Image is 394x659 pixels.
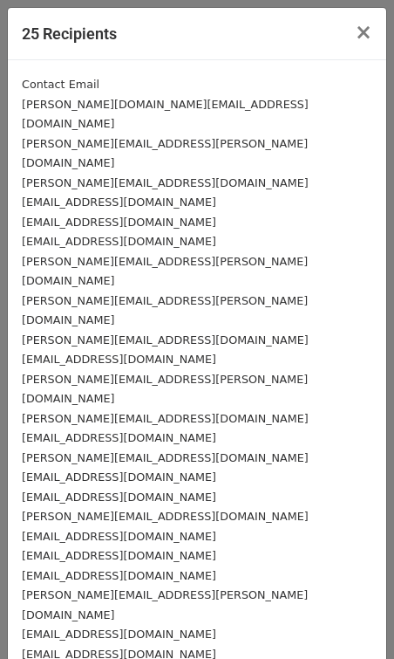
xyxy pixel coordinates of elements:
small: [PERSON_NAME][EMAIL_ADDRESS][DOMAIN_NAME] [22,333,309,347]
h5: 25 Recipients [22,22,117,45]
iframe: Chat Widget [307,575,394,659]
small: [PERSON_NAME][EMAIL_ADDRESS][PERSON_NAME][DOMAIN_NAME] [22,588,308,621]
small: [PERSON_NAME][EMAIL_ADDRESS][PERSON_NAME][DOMAIN_NAME] [22,137,308,170]
small: [PERSON_NAME][EMAIL_ADDRESS][DOMAIN_NAME] [22,176,309,189]
small: [EMAIL_ADDRESS][DOMAIN_NAME] [22,491,216,504]
small: [EMAIL_ADDRESS][DOMAIN_NAME] [22,216,216,229]
small: [EMAIL_ADDRESS][DOMAIN_NAME] [22,431,216,444]
small: [EMAIL_ADDRESS][DOMAIN_NAME] [22,628,216,641]
small: [PERSON_NAME][EMAIL_ADDRESS][PERSON_NAME][DOMAIN_NAME] [22,373,308,406]
small: [PERSON_NAME][EMAIL_ADDRESS][DOMAIN_NAME] [22,412,309,425]
small: [PERSON_NAME][EMAIL_ADDRESS][DOMAIN_NAME] [22,510,309,523]
small: Contact Email [22,78,99,91]
button: Close [341,8,386,57]
small: [PERSON_NAME][DOMAIN_NAME][EMAIL_ADDRESS][DOMAIN_NAME] [22,98,309,131]
small: [EMAIL_ADDRESS][DOMAIN_NAME] [22,530,216,543]
small: [EMAIL_ADDRESS][DOMAIN_NAME] [22,569,216,582]
small: [EMAIL_ADDRESS][DOMAIN_NAME] [22,353,216,366]
small: [EMAIL_ADDRESS][DOMAIN_NAME] [22,196,216,209]
small: [PERSON_NAME][EMAIL_ADDRESS][DOMAIN_NAME] [22,451,309,464]
small: [PERSON_NAME][EMAIL_ADDRESS][PERSON_NAME][DOMAIN_NAME] [22,294,308,327]
small: [PERSON_NAME][EMAIL_ADDRESS][PERSON_NAME][DOMAIN_NAME] [22,255,308,288]
small: [EMAIL_ADDRESS][DOMAIN_NAME] [22,470,216,484]
small: [EMAIL_ADDRESS][DOMAIN_NAME] [22,235,216,248]
span: × [355,20,372,45]
small: [EMAIL_ADDRESS][DOMAIN_NAME] [22,549,216,562]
